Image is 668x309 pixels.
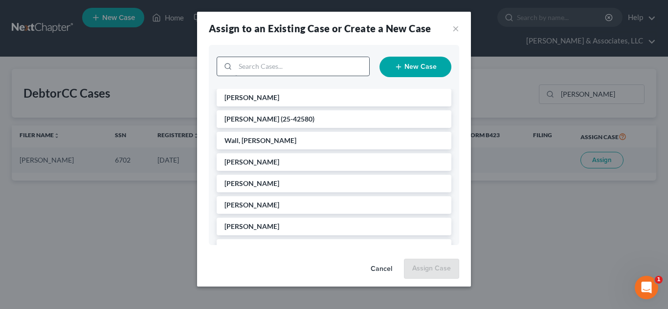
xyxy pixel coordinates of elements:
[224,222,279,230] span: [PERSON_NAME]
[224,158,279,166] span: [PERSON_NAME]
[235,57,369,76] input: Search Cases...
[224,244,279,252] span: [PERSON_NAME]
[224,179,279,187] span: [PERSON_NAME]
[363,260,400,279] button: Cancel
[209,22,431,34] strong: Assign to an Existing Case or Create a New Case
[224,115,279,123] span: [PERSON_NAME]
[224,93,279,102] span: [PERSON_NAME]
[224,136,296,144] span: Wall, [PERSON_NAME]
[404,259,459,279] button: Assign Case
[281,115,314,123] span: (25-42580)
[224,201,279,209] span: [PERSON_NAME]
[655,276,663,284] span: 1
[379,57,451,77] button: New Case
[635,276,658,299] iframe: Intercom live chat
[452,22,459,34] button: ×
